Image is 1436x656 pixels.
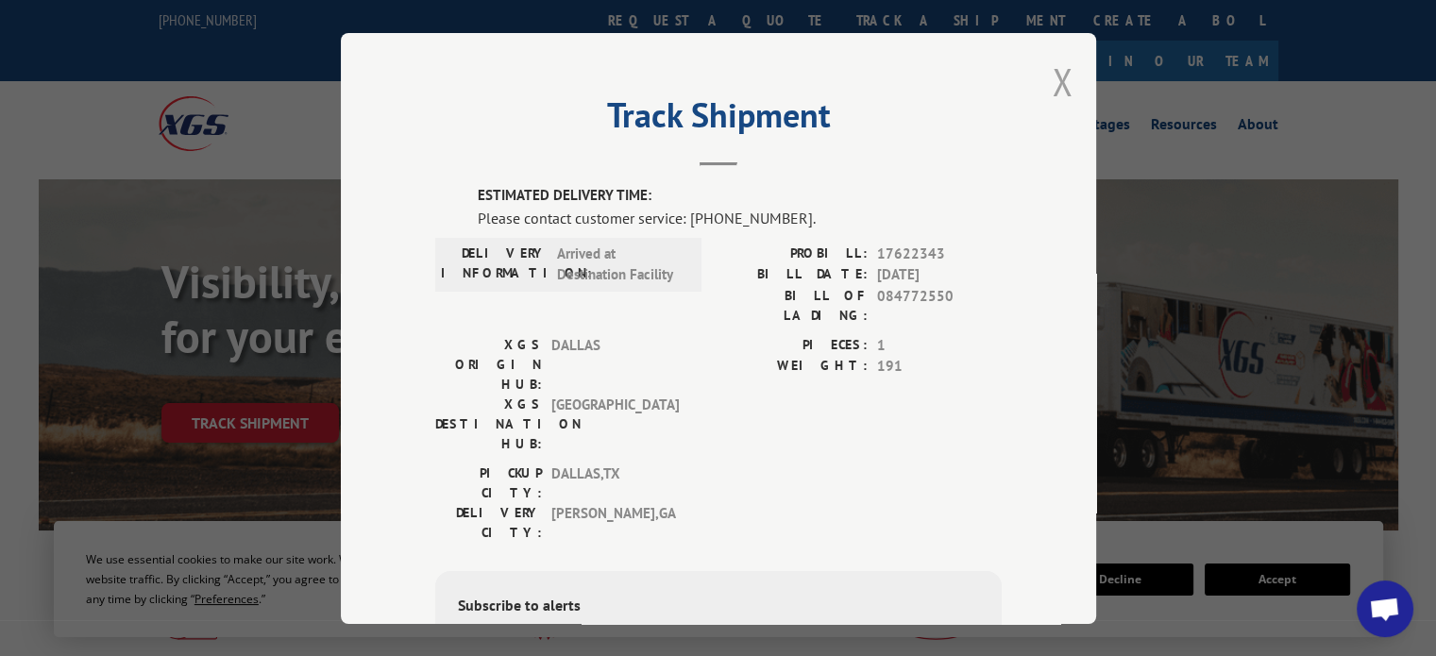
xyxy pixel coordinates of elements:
h2: Track Shipment [435,102,1002,138]
span: [GEOGRAPHIC_DATA] [551,394,679,453]
div: Subscribe to alerts [458,593,979,620]
button: Close modal [1052,57,1073,107]
label: BILL OF LADING: [718,285,868,325]
label: PICKUP CITY: [435,463,542,502]
label: WEIGHT: [718,356,868,378]
span: 191 [877,356,1002,378]
label: DELIVERY INFORMATION: [441,243,548,285]
label: DELIVERY CITY: [435,502,542,542]
span: 1 [877,334,1002,356]
div: Please contact customer service: [PHONE_NUMBER]. [478,206,1002,228]
span: Arrived at Destination Facility [557,243,684,285]
span: [PERSON_NAME] , GA [551,502,679,542]
span: DALLAS , TX [551,463,679,502]
span: 17622343 [877,243,1002,264]
label: BILL DATE: [718,264,868,286]
label: PIECES: [718,334,868,356]
span: [DATE] [877,264,1002,286]
div: Open chat [1357,580,1413,637]
span: DALLAS [551,334,679,394]
label: ESTIMATED DELIVERY TIME: [478,185,1002,207]
label: XGS DESTINATION HUB: [435,394,542,453]
label: XGS ORIGIN HUB: [435,334,542,394]
span: 084772550 [877,285,1002,325]
label: PROBILL: [718,243,868,264]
